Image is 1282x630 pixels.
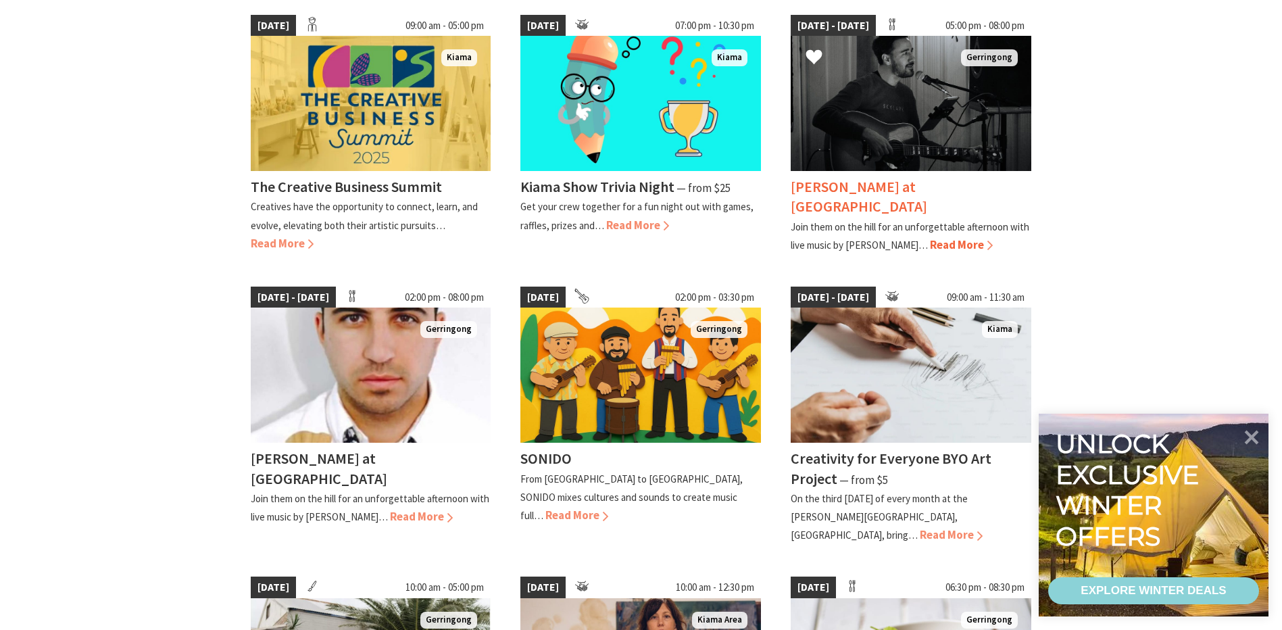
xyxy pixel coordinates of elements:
[420,321,477,338] span: Gerringong
[791,577,836,598] span: [DATE]
[251,577,296,598] span: [DATE]
[398,287,491,308] span: 02:00 pm - 08:00 pm
[520,287,761,545] a: [DATE] 02:00 pm - 03:30 pm Illustration of 4 men playing instruments Gerringong SONIDO From [GEOG...
[420,612,477,629] span: Gerringong
[251,492,489,523] p: Join them on the hill for an unforgettable afternoon with live music by [PERSON_NAME]…
[441,49,477,66] span: Kiama
[791,287,876,308] span: [DATE] - [DATE]
[791,177,927,216] h4: [PERSON_NAME] at [GEOGRAPHIC_DATA]
[961,49,1018,66] span: Gerringong
[791,492,968,541] p: On the third [DATE] of every month at the [PERSON_NAME][GEOGRAPHIC_DATA], [GEOGRAPHIC_DATA], bring…
[939,577,1031,598] span: 06:30 pm - 08:30 pm
[399,577,491,598] span: 10:00 am - 05:00 pm
[1056,429,1205,552] div: Unlock exclusive winter offers
[251,236,314,251] span: Read More
[520,36,761,171] img: trivia night
[668,287,761,308] span: 02:00 pm - 03:30 pm
[251,287,336,308] span: [DATE] - [DATE]
[520,15,761,254] a: [DATE] 07:00 pm - 10:30 pm trivia night Kiama Kiama Show Trivia Night ⁠— from $25 Get your crew t...
[545,508,608,523] span: Read More
[668,15,761,37] span: 07:00 pm - 10:30 pm
[791,15,876,37] span: [DATE] - [DATE]
[520,177,674,196] h4: Kiama Show Trivia Night
[520,308,761,443] img: Illustration of 4 men playing instruments
[691,321,747,338] span: Gerringong
[520,577,566,598] span: [DATE]
[939,15,1031,37] span: 05:00 pm - 08:00 pm
[676,180,731,195] span: ⁠— from $25
[251,200,478,231] p: Creatives have the opportunity to connect, learn, and evolve, elevating both their artistic pursu...
[940,287,1031,308] span: 09:00 am - 11:30 am
[251,177,442,196] h4: The Creative Business Summit
[712,49,747,66] span: Kiama
[520,287,566,308] span: [DATE]
[982,321,1018,338] span: Kiama
[920,527,983,542] span: Read More
[692,612,747,629] span: Kiama Area
[791,15,1031,254] a: [DATE] - [DATE] 05:00 pm - 08:00 pm Matt Dundas Gerringong [PERSON_NAME] at [GEOGRAPHIC_DATA] Joi...
[390,509,453,524] span: Read More
[520,472,743,522] p: From [GEOGRAPHIC_DATA] to [GEOGRAPHIC_DATA], SONIDO mixes cultures and sounds to create music full…
[930,237,993,252] span: Read More
[791,308,1031,443] img: Pencil Drawing
[792,35,836,81] button: Click to Favourite Matt Dundas at Crooked River Estate
[606,218,669,233] span: Read More
[520,15,566,37] span: [DATE]
[520,449,572,468] h4: SONIDO
[791,287,1031,545] a: [DATE] - [DATE] 09:00 am - 11:30 am Pencil Drawing Kiama Creativity for Everyone BYO Art Project ...
[251,308,491,443] img: Jason Invernon
[251,15,491,254] a: [DATE] 09:00 am - 05:00 pm creative Business Summit Kiama The Creative Business Summit Creatives ...
[791,449,991,487] h4: Creativity for Everyone BYO Art Project
[961,612,1018,629] span: Gerringong
[1081,577,1226,604] div: EXPLORE WINTER DEALS
[669,577,761,598] span: 10:00 am - 12:30 pm
[251,449,387,487] h4: [PERSON_NAME] at [GEOGRAPHIC_DATA]
[251,287,491,545] a: [DATE] - [DATE] 02:00 pm - 08:00 pm Jason Invernon Gerringong [PERSON_NAME] at [GEOGRAPHIC_DATA] ...
[791,220,1029,251] p: Join them on the hill for an unforgettable afternoon with live music by [PERSON_NAME]…
[520,200,754,231] p: Get your crew together for a fun night out with games, raffles, prizes and…
[399,15,491,37] span: 09:00 am - 05:00 pm
[1048,577,1259,604] a: EXPLORE WINTER DEALS
[791,36,1031,171] img: Matt Dundas
[839,472,888,487] span: ⁠— from $5
[251,36,491,171] img: creative Business Summit
[251,15,296,37] span: [DATE]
